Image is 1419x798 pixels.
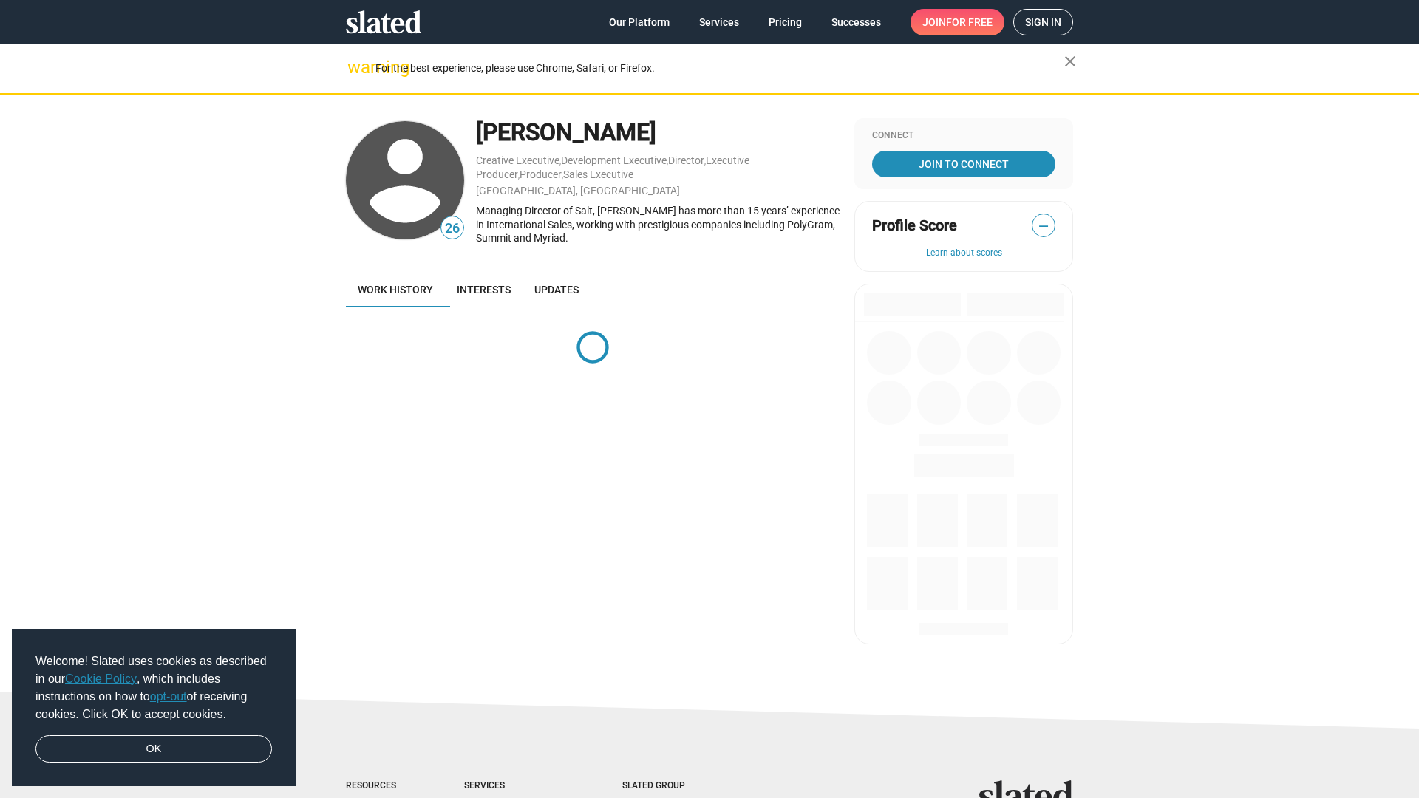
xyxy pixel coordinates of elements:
a: Services [687,9,751,35]
span: Join To Connect [875,151,1052,177]
a: Interests [445,272,523,307]
a: Creative Executive [476,154,559,166]
div: cookieconsent [12,629,296,787]
span: , [559,157,561,166]
span: , [518,171,520,180]
button: Learn about scores [872,248,1055,259]
span: for free [946,9,993,35]
div: Slated Group [622,780,723,792]
span: — [1032,216,1055,236]
a: dismiss cookie message [35,735,272,763]
a: Our Platform [597,9,681,35]
span: Interests [457,284,511,296]
div: For the best experience, please use Chrome, Safari, or Firefox. [375,58,1064,78]
span: Updates [534,284,579,296]
a: Work history [346,272,445,307]
span: , [704,157,706,166]
span: , [562,171,563,180]
span: Sign in [1025,10,1061,35]
span: , [667,157,668,166]
a: Updates [523,272,591,307]
a: opt-out [150,690,187,703]
span: Work history [358,284,433,296]
mat-icon: warning [347,58,365,76]
a: Producer [520,168,562,180]
div: [PERSON_NAME] [476,117,840,149]
div: Resources [346,780,405,792]
a: Successes [820,9,893,35]
span: Join [922,9,993,35]
a: Join To Connect [872,151,1055,177]
span: Pricing [769,9,802,35]
a: Sign in [1013,9,1073,35]
span: Our Platform [609,9,670,35]
a: Director [668,154,704,166]
a: Cookie Policy [65,672,137,685]
span: 26 [441,219,463,239]
a: Executive Producer [476,154,749,180]
span: Welcome! Slated uses cookies as described in our , which includes instructions on how to of recei... [35,652,272,723]
a: Joinfor free [911,9,1004,35]
div: Connect [872,130,1055,142]
span: Successes [831,9,881,35]
a: Sales Executive [563,168,633,180]
a: Pricing [757,9,814,35]
div: Services [464,780,563,792]
div: Managing Director of Salt, [PERSON_NAME] has more than 15 years’ experience in International Sale... [476,204,840,245]
a: Development Executive [561,154,667,166]
span: Services [699,9,739,35]
a: [GEOGRAPHIC_DATA], [GEOGRAPHIC_DATA] [476,185,680,197]
span: Profile Score [872,216,957,236]
mat-icon: close [1061,52,1079,70]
